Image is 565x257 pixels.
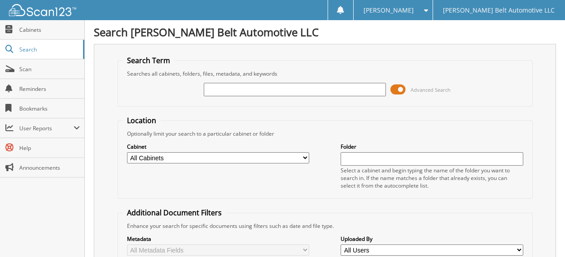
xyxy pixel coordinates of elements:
span: Bookmarks [19,105,80,112]
span: Advanced Search [411,86,451,93]
span: [PERSON_NAME] Belt Automotive LLC [443,8,555,13]
legend: Search Term [123,56,175,65]
h1: Search [PERSON_NAME] Belt Automotive LLC [94,25,556,39]
span: User Reports [19,124,74,132]
img: scan123-logo-white.svg [9,4,76,16]
span: Cabinets [19,26,80,34]
span: Scan [19,65,80,73]
span: Reminders [19,85,80,93]
div: Searches all cabinets, folders, files, metadata, and keywords [123,70,528,77]
label: Cabinet [127,143,309,150]
div: Enhance your search for specific documents using filters such as date and file type. [123,222,528,230]
label: Uploaded By [341,235,523,243]
legend: Location [123,116,161,125]
div: Optionally limit your search to a particular cabinet or folder [123,130,528,137]
span: Announcements [19,164,80,171]
span: [PERSON_NAME] [364,8,414,13]
span: Help [19,144,80,152]
label: Folder [341,143,523,150]
div: Select a cabinet and begin typing the name of the folder you want to search in. If the name match... [341,167,523,189]
label: Metadata [127,235,309,243]
legend: Additional Document Filters [123,208,226,218]
span: Search [19,46,79,53]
